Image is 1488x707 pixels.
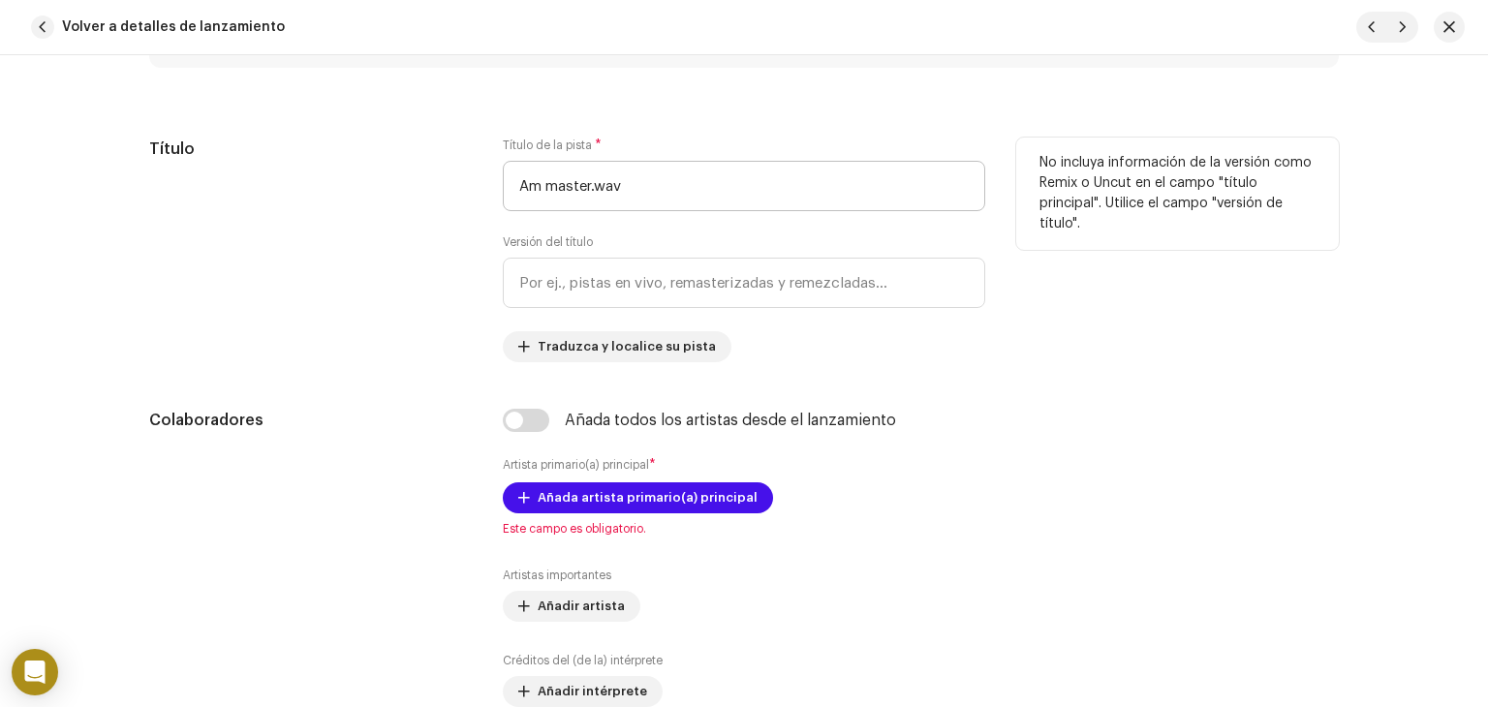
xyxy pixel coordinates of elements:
[12,649,58,695] div: Open Intercom Messenger
[503,591,640,622] button: Añadir artista
[503,138,602,153] label: Título de la pista
[149,138,472,161] h5: Título
[565,413,896,428] div: Añada todos los artistas desde el lanzamiento
[503,459,649,471] small: Artista primario(a) principal
[503,234,593,250] label: Versión del título
[503,258,985,308] input: Por ej., pistas en vivo, remasterizadas y remezcladas...
[538,587,625,626] span: Añadir artista
[503,653,663,668] label: Créditos del (de la) intérprete
[503,521,985,537] span: Este campo es obligatorio.
[503,482,773,513] button: Añada artista primario(a) principal
[1039,153,1316,234] p: No incluya información de la versión como Remix o Uncut en el campo "título principal". Utilice e...
[149,409,472,432] h5: Colaboradores
[503,568,611,583] label: Artistas importantes
[503,676,663,707] button: Añadir intérprete
[538,478,758,517] span: Añada artista primario(a) principal
[538,327,716,366] span: Traduzca y localice su pista
[503,161,985,211] input: Ingrese el nombre de la pista
[503,331,731,362] button: Traduzca y localice su pista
